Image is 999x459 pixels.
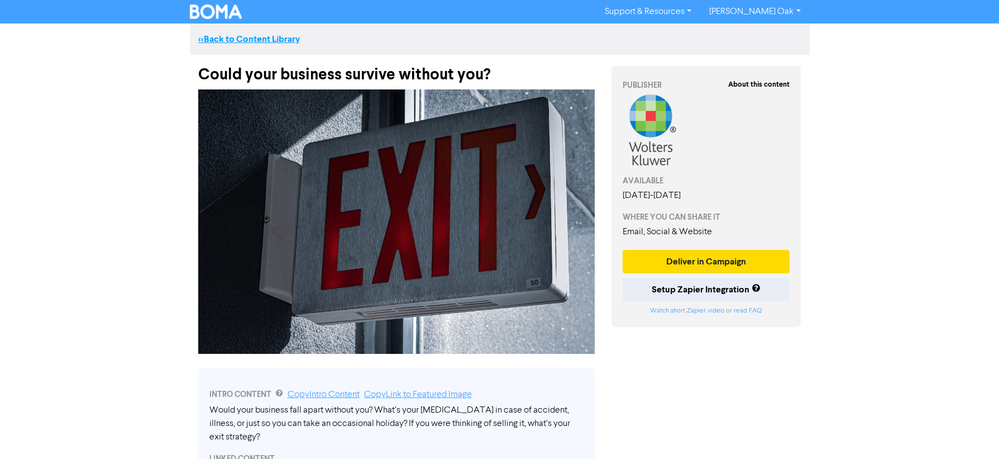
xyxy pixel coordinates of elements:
[288,390,360,399] a: Copy Intro Content
[623,79,790,91] div: PUBLISHER
[623,189,790,202] div: [DATE] - [DATE]
[623,278,790,301] button: Setup Zapier Integration
[623,211,790,223] div: WHERE YOU CAN SHARE IT
[700,3,809,21] a: [PERSON_NAME] Oak
[650,307,724,314] a: Watch short Zapier video
[190,4,242,19] img: BOMA Logo
[198,34,300,45] a: <<Back to Content Library
[623,306,790,316] div: or
[623,175,790,187] div: AVAILABLE
[596,3,700,21] a: Support & Resources
[198,55,595,84] div: Could your business survive without you?
[364,390,472,399] a: Copy Link to Featured Image
[209,404,584,444] div: Would your business fall apart without you? What’s your [MEDICAL_DATA] in case of accident, illne...
[623,225,790,239] div: Email, Social & Website
[943,405,999,459] iframe: Chat Widget
[728,80,790,89] strong: About this content
[209,388,584,401] div: INTRO CONTENT
[623,250,790,273] button: Deliver in Campaign
[734,307,762,314] a: read FAQ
